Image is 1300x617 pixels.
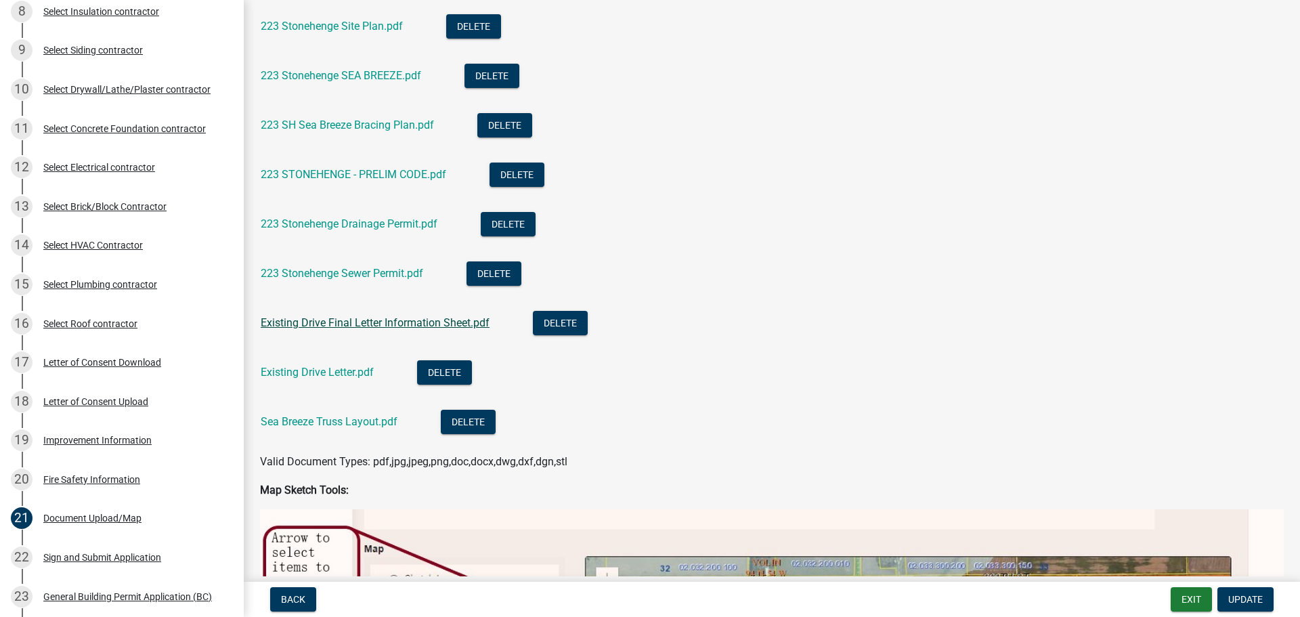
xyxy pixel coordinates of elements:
[446,21,501,34] wm-modal-confirm: Delete Document
[43,45,143,55] div: Select Siding contractor
[11,156,32,178] div: 12
[261,366,374,379] a: Existing Drive Letter.pdf
[11,391,32,412] div: 18
[11,547,32,568] div: 22
[11,507,32,529] div: 21
[260,455,567,468] span: Valid Document Types: pdf,jpg,jpeg,png,doc,docx,dwg,dxf,dgn,stl
[441,417,496,429] wm-modal-confirm: Delete Document
[11,79,32,100] div: 10
[43,592,212,601] div: General Building Permit Application (BC)
[261,20,403,33] a: 223 Stonehenge Site Plan.pdf
[43,280,157,289] div: Select Plumbing contractor
[261,69,421,82] a: 223 Stonehenge SEA BREEZE.pdf
[467,261,521,286] button: Delete
[43,553,161,562] div: Sign and Submit Application
[43,85,211,94] div: Select Drywall/Lathe/Plaster contractor
[43,475,140,484] div: Fire Safety Information
[43,202,167,211] div: Select Brick/Block Contractor
[43,513,142,523] div: Document Upload/Map
[43,358,161,367] div: Letter of Consent Download
[1217,587,1274,612] button: Update
[464,64,519,88] button: Delete
[533,311,588,335] button: Delete
[261,168,446,181] a: 223 STONEHENGE - PRELIM CODE.pdf
[11,234,32,256] div: 14
[417,367,472,380] wm-modal-confirm: Delete Document
[270,587,316,612] button: Back
[481,219,536,232] wm-modal-confirm: Delete Document
[261,316,490,329] a: Existing Drive Final Letter Information Sheet.pdf
[446,14,501,39] button: Delete
[1228,594,1263,605] span: Update
[43,240,143,250] div: Select HVAC Contractor
[43,124,206,133] div: Select Concrete Foundation contractor
[464,70,519,83] wm-modal-confirm: Delete Document
[11,469,32,490] div: 20
[467,268,521,281] wm-modal-confirm: Delete Document
[43,163,155,172] div: Select Electrical contractor
[260,484,349,496] strong: Map Sketch Tools:
[11,39,32,61] div: 9
[11,196,32,217] div: 13
[11,274,32,295] div: 15
[11,118,32,140] div: 11
[43,397,148,406] div: Letter of Consent Upload
[1171,587,1212,612] button: Exit
[441,410,496,434] button: Delete
[281,594,305,605] span: Back
[490,163,544,187] button: Delete
[477,113,532,137] button: Delete
[11,1,32,22] div: 8
[477,120,532,133] wm-modal-confirm: Delete Document
[11,429,32,451] div: 19
[261,415,397,428] a: Sea Breeze Truss Layout.pdf
[261,119,434,131] a: 223 SH Sea Breeze Bracing Plan.pdf
[11,313,32,335] div: 16
[11,586,32,608] div: 23
[490,169,544,182] wm-modal-confirm: Delete Document
[261,267,423,280] a: 223 Stonehenge Sewer Permit.pdf
[533,318,588,331] wm-modal-confirm: Delete Document
[481,212,536,236] button: Delete
[43,7,159,16] div: Select Insulation contractor
[261,217,437,230] a: 223 Stonehenge Drainage Permit.pdf
[417,360,472,385] button: Delete
[11,352,32,373] div: 17
[43,319,137,328] div: Select Roof contractor
[43,435,152,445] div: Improvement Information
